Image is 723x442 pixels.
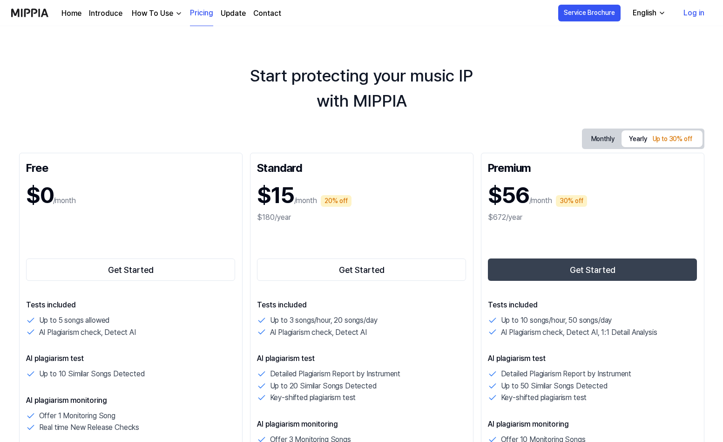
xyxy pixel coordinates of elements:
a: Get Started [26,257,236,283]
button: Monthly [584,130,622,148]
p: Up to 3 songs/hour, 20 songs/day [270,314,378,326]
div: Up to 30% off [650,132,695,146]
h1: $15 [257,178,294,212]
p: AI Plagiarism check, Detect AI, 1:1 Detail Analysis [501,326,657,339]
h1: $56 [488,178,529,212]
p: Up to 20 Similar Songs Detected [270,380,377,392]
p: Detailed Plagiarism Report by Instrument [270,368,401,380]
a: Contact [253,8,281,19]
p: Key-shifted plagiarism test [270,392,356,404]
button: Get Started [257,258,466,281]
button: English [625,4,671,22]
a: Home [61,8,81,19]
a: Pricing [190,0,213,26]
button: How To Use [130,8,182,19]
p: Offer 1 Monitoring Song [39,410,115,422]
p: Detailed Plagiarism Report by Instrument [501,368,632,380]
p: Real time New Release Checks [39,422,140,434]
a: Introduce [89,8,122,19]
p: AI plagiarism test [26,353,236,364]
p: /month [294,195,317,206]
div: English [631,7,658,19]
h1: $0 [26,178,53,212]
p: AI plagiarism monitoring [26,395,236,406]
div: How To Use [130,8,175,19]
div: Free [26,160,236,175]
div: $672/year [488,212,697,223]
p: Up to 50 Similar Songs Detected [501,380,608,392]
p: AI plagiarism monitoring [488,419,697,430]
p: /month [53,195,76,206]
div: Premium [488,160,697,175]
p: AI plagiarism monitoring [257,419,466,430]
button: Service Brochure [558,5,621,21]
p: AI Plagiarism check, Detect AI [39,326,136,339]
p: AI plagiarism test [488,353,697,364]
div: $180/year [257,212,466,223]
div: Standard [257,160,466,175]
p: Up to 5 songs allowed [39,314,110,326]
img: down [175,10,182,17]
p: Up to 10 Similar Songs Detected [39,368,145,380]
div: 30% off [556,195,587,207]
p: Up to 10 songs/hour, 50 songs/day [501,314,612,326]
a: Update [221,8,246,19]
a: Get Started [488,257,697,283]
p: AI Plagiarism check, Detect AI [270,326,367,339]
p: AI plagiarism test [257,353,466,364]
button: Yearly [622,130,702,147]
button: Get Started [26,258,236,281]
div: 20% off [321,195,351,207]
p: Tests included [26,299,236,311]
a: Get Started [257,257,466,283]
p: Tests included [488,299,697,311]
button: Get Started [488,258,697,281]
p: Tests included [257,299,466,311]
p: Key-shifted plagiarism test [501,392,587,404]
p: /month [529,195,552,206]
